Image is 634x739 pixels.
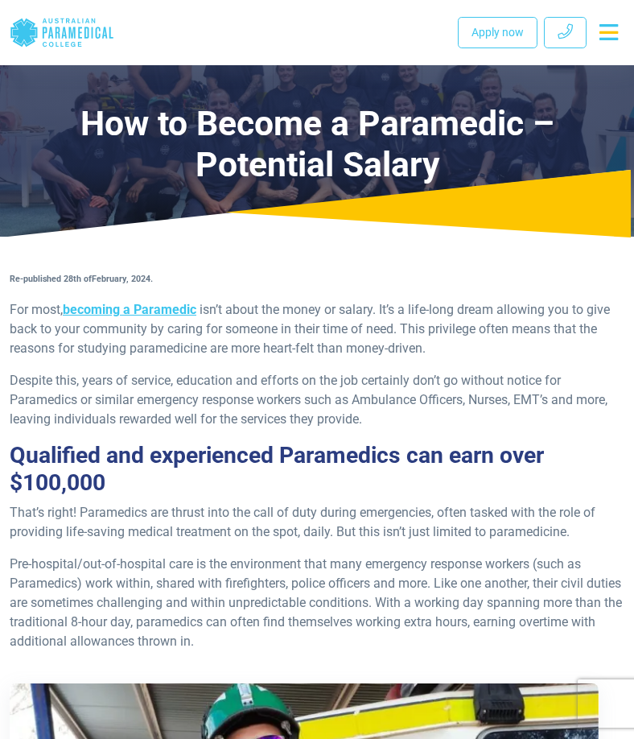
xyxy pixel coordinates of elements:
p: Pre-hospital/out-of-hospital care is the environment that many emergency response workers (such a... [10,555,624,651]
a: becoming a Paramedic [63,302,196,317]
p: Despite this, years of service, education and efforts on the job certainly don’t go without notic... [10,371,624,429]
button: Toggle navigation [593,18,624,47]
h2: Qualified and experienced Paramedics can earn over $100,000 [10,442,624,497]
h1: How to Become a Paramedic – Potential Salary [10,103,624,185]
strong: Re-published 28th of , 2024. [10,274,153,284]
p: That’s right! Paramedics are thrust into the call of duty during emergencies, often tasked with t... [10,503,624,542]
a: Australian Paramedical College [10,6,114,59]
b: February [92,274,126,284]
p: For most, isn’t about the money or salary. It’s a life-long dream allowing you to give back to yo... [10,300,624,358]
a: Apply now [458,17,537,48]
